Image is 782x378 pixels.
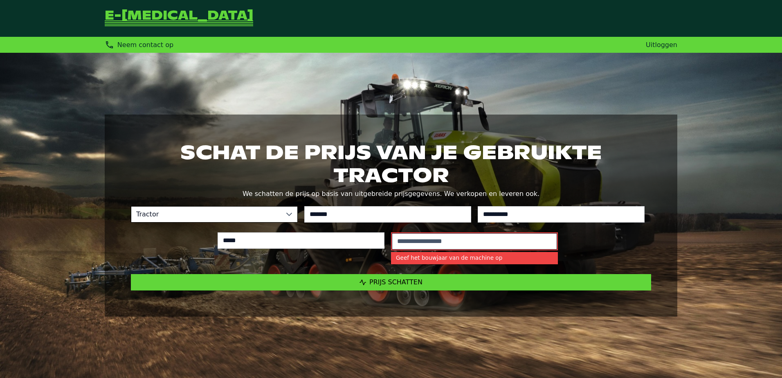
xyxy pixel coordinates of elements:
a: Terug naar de startpagina [105,10,253,27]
h1: Schat de prijs van je gebruikte tractor [131,141,651,187]
small: Geef het bouwjaar van de machine op [391,252,558,264]
span: Prijs schatten [369,278,422,286]
button: Prijs schatten [131,274,651,290]
span: Neem contact op [117,41,173,49]
p: We schatten de prijs op basis van uitgebreide prijsgegevens. We verkopen en leveren ook. [131,188,651,200]
span: Tractor [131,207,281,222]
div: Neem contact op [105,40,173,49]
a: Uitloggen [646,41,677,49]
